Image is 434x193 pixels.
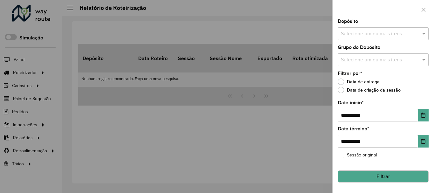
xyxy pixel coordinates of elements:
[338,152,377,158] label: Sessão original
[338,70,362,77] label: Filtrar por
[338,99,364,107] label: Data início
[338,125,369,133] label: Data término
[338,17,358,25] label: Depósito
[338,87,401,93] label: Data de criação da sessão
[338,79,380,85] label: Data de entrega
[418,109,429,121] button: Choose Date
[418,135,429,148] button: Choose Date
[338,170,429,183] button: Filtrar
[338,44,380,51] label: Grupo de Depósito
